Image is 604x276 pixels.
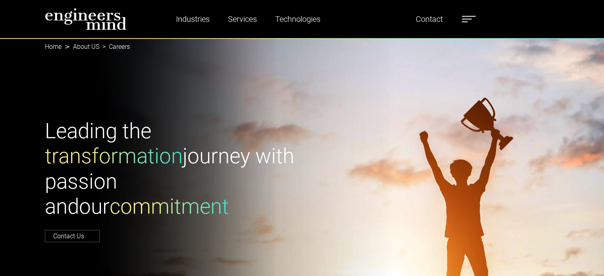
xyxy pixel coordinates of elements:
span: commitment [110,194,229,219]
h1: Leading the journey with passion and our [45,119,297,220]
span: transformation [45,144,183,168]
nav: breadcrumb [45,38,560,56]
a: Contact Us [45,230,100,242]
a: Services [225,10,260,28]
li: Careers [99,42,130,52]
a: About US [73,43,99,50]
img: logo [45,8,127,30]
a: Contact [413,10,446,28]
a: Technologies [272,10,324,28]
a: Home [45,43,62,50]
a: Industries [173,10,213,28]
